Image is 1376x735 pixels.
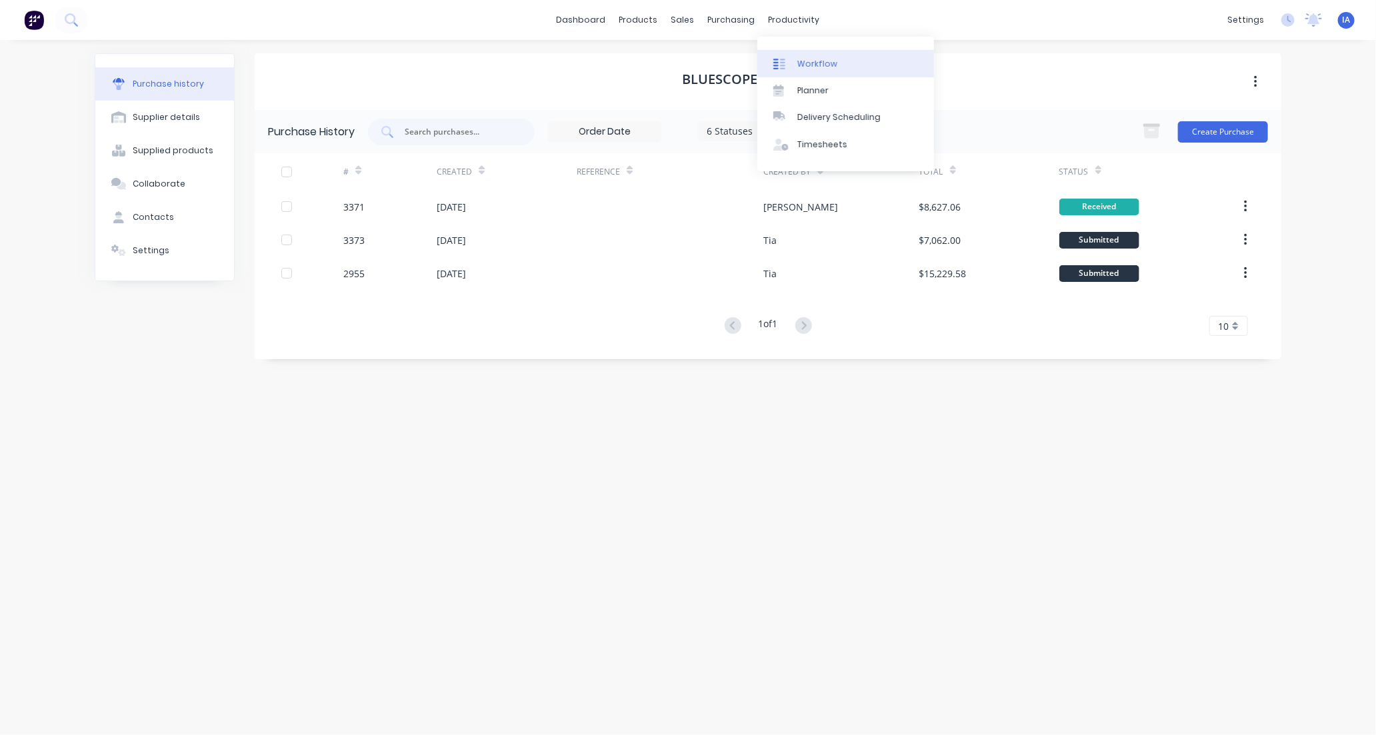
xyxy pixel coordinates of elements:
[683,71,854,87] h1: Bluescope Distribution
[763,233,777,247] div: Tia
[343,267,365,281] div: 2955
[95,134,234,167] button: Supplied products
[133,245,169,257] div: Settings
[763,200,838,214] div: [PERSON_NAME]
[757,77,934,104] a: Planner
[1178,121,1268,143] button: Create Purchase
[763,267,777,281] div: Tia
[268,124,355,140] div: Purchase History
[797,85,829,97] div: Planner
[1059,232,1139,249] div: Submitted
[24,10,44,30] img: Factory
[1218,319,1229,333] span: 10
[133,111,200,123] div: Supplier details
[437,166,472,178] div: Created
[797,58,837,70] div: Workflow
[550,10,613,30] a: dashboard
[549,122,661,142] input: Order Date
[707,124,803,138] div: 6 Statuses
[95,167,234,201] button: Collaborate
[797,139,847,151] div: Timesheets
[403,125,514,139] input: Search purchases...
[797,111,881,123] div: Delivery Scheduling
[613,10,665,30] div: products
[95,234,234,267] button: Settings
[133,145,213,157] div: Supplied products
[757,104,934,131] a: Delivery Scheduling
[437,200,466,214] div: [DATE]
[665,10,701,30] div: sales
[437,233,466,247] div: [DATE]
[343,166,349,178] div: #
[757,131,934,158] a: Timesheets
[133,178,185,190] div: Collaborate
[919,233,961,247] div: $7,062.00
[1343,14,1351,26] span: IA
[95,67,234,101] button: Purchase history
[133,78,204,90] div: Purchase history
[95,101,234,134] button: Supplier details
[343,233,365,247] div: 3373
[95,201,234,234] button: Contacts
[577,166,620,178] div: Reference
[133,211,174,223] div: Contacts
[1059,265,1139,282] div: Submitted
[919,267,967,281] div: $15,229.58
[1221,10,1271,30] div: settings
[343,200,365,214] div: 3371
[919,200,961,214] div: $8,627.06
[701,10,762,30] div: purchasing
[762,10,827,30] div: productivity
[757,50,934,77] a: Workflow
[437,267,466,281] div: [DATE]
[1059,199,1139,215] div: Received
[1059,166,1089,178] div: Status
[759,317,778,336] div: 1 of 1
